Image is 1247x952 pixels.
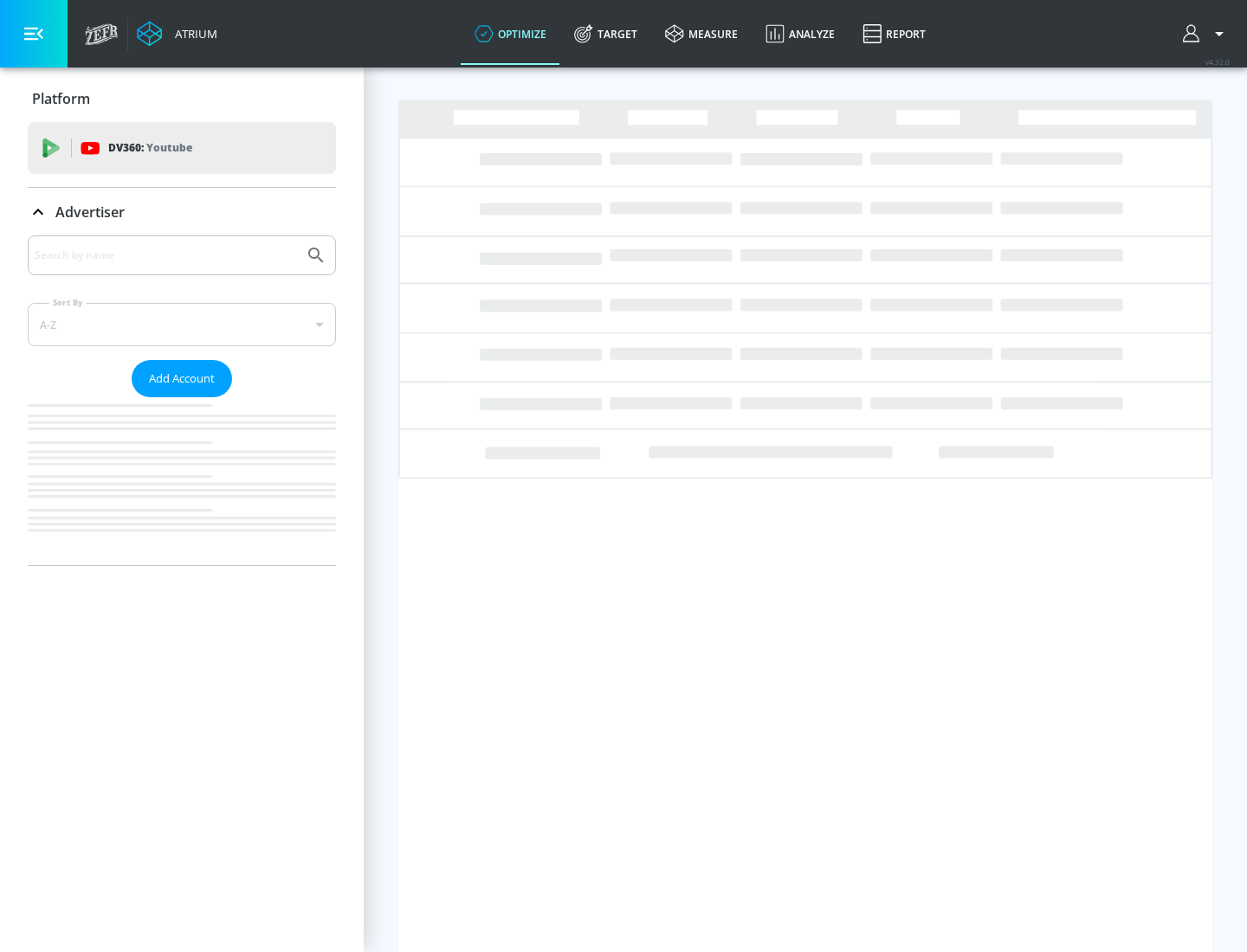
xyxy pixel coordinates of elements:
a: Target [560,3,651,65]
p: Platform [32,89,90,108]
div: Advertiser [28,235,336,565]
a: Analyze [752,3,849,65]
div: Advertiser [28,188,336,236]
span: v 4.32.0 [1205,57,1230,67]
nav: list of Advertiser [28,397,336,565]
div: DV360: Youtube [28,122,336,174]
div: Atrium [168,26,217,42]
p: Youtube [146,138,192,157]
label: Sort By [49,297,87,308]
p: Advertiser [55,203,125,222]
a: measure [651,3,752,65]
input: Search by name [35,244,297,267]
a: Report [849,3,940,65]
div: A-Z [28,303,336,346]
a: Atrium [137,21,217,47]
a: optimize [461,3,560,65]
p: DV360: [108,138,192,158]
div: Platform [28,74,336,123]
button: Add Account [132,360,232,397]
span: Add Account [149,369,215,389]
